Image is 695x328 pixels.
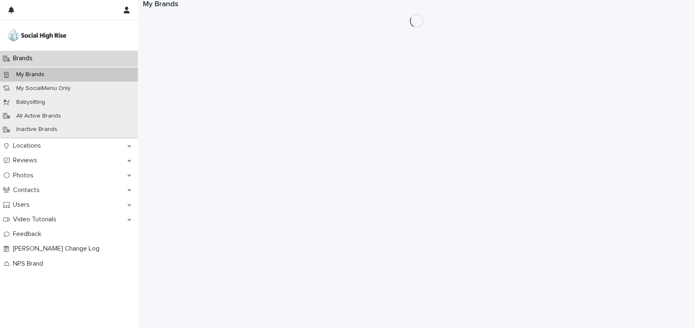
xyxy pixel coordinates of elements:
[10,230,48,238] p: Feedback
[10,71,51,78] p: My Brands
[10,142,48,150] p: Locations
[10,126,64,133] p: Inactive Brands
[10,260,50,268] p: NPS Brand
[10,99,52,106] p: Babysitting
[10,156,44,164] p: Reviews
[10,54,39,62] p: Brands
[10,172,40,179] p: Photos
[10,186,46,194] p: Contacts
[10,85,77,92] p: My SocialMenu Only
[10,215,63,223] p: Video Tutorials
[10,201,36,209] p: Users
[10,113,68,120] p: All Active Brands
[10,245,106,253] p: [PERSON_NAME] Change Log
[7,27,68,44] img: o5DnuTxEQV6sW9jFYBBf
